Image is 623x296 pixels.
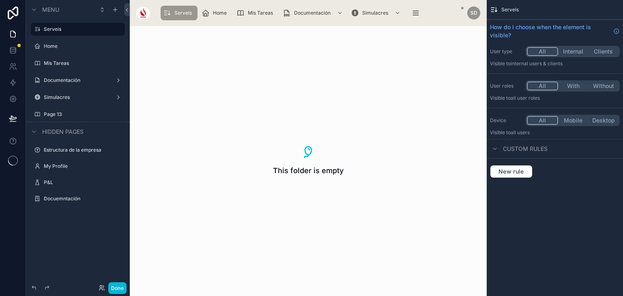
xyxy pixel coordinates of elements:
label: Docuemntación [44,195,123,202]
button: Without [588,82,619,90]
button: All [527,47,558,56]
a: Documentación [280,6,347,20]
span: Hidden pages [42,128,84,136]
p: Visible to [490,60,620,67]
span: Internal users & clients [511,60,563,66]
span: Simulacres [362,10,388,16]
a: Serveis [161,6,198,20]
label: Page 13 [44,111,123,118]
label: User type [490,48,522,55]
span: all users [511,129,530,135]
button: Clients [588,47,619,56]
label: Estructura de la empresa [44,147,123,153]
label: Mis Tareas [44,60,123,66]
label: P&L [44,179,123,186]
button: Internal [558,47,589,56]
span: Mis Tareas [248,10,273,16]
label: Documentación [44,77,112,84]
p: Visible to [490,129,620,136]
a: Simulacres [348,6,404,20]
span: Serveis [501,6,519,13]
p: Visible to [490,95,620,101]
label: My Profile [44,163,123,169]
button: New rule [490,165,533,178]
span: How do I choose when the element is visible? [490,23,610,39]
span: Menu [42,6,59,14]
span: SD [470,10,477,16]
span: All user roles [511,95,540,101]
button: Done [108,282,127,294]
label: Home [44,43,123,49]
div: scrollable content [157,4,454,22]
button: Mobile [558,116,589,125]
a: How do I choose when the element is visible? [490,23,620,39]
img: App logo [136,6,150,19]
span: This folder is empty [273,165,344,176]
button: All [527,116,558,125]
span: Home [213,10,227,16]
button: Desktop [588,116,619,125]
span: Custom rules [503,145,548,153]
span: Documentación [294,10,331,16]
button: With [558,82,589,90]
button: All [527,82,558,90]
label: Device [490,117,522,124]
a: Mis Tareas [234,6,279,20]
label: User roles [490,83,522,89]
label: Serveis [44,26,120,32]
span: New rule [495,168,527,175]
label: Simulacres [44,94,112,101]
a: Home [199,6,232,20]
span: Serveis [174,10,192,16]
